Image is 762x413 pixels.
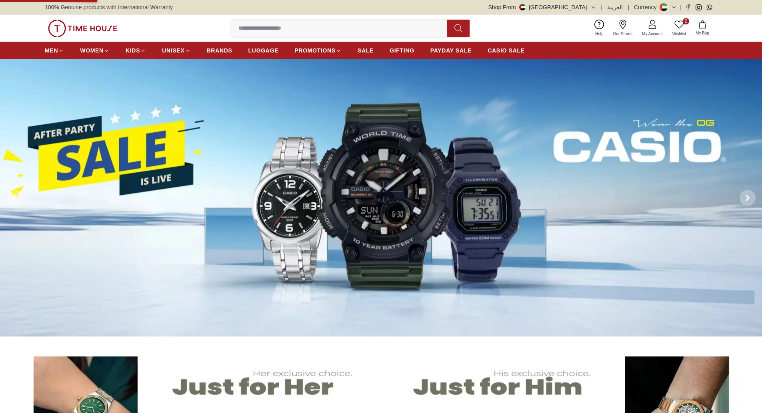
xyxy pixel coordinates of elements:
span: 100% Genuine products with International Warranty [45,3,173,11]
span: SALE [358,46,374,54]
a: Whatsapp [706,4,712,10]
span: Help [592,31,607,37]
a: CASIO SALE [488,43,525,58]
a: MEN [45,43,64,58]
button: My Bag [691,19,714,38]
span: PAYDAY SALE [430,46,472,54]
a: BRANDS [207,43,232,58]
span: My Account [639,31,666,37]
span: | [628,3,629,11]
div: Currency [634,3,660,11]
span: Wishlist [669,31,689,37]
a: LUGGAGE [248,43,279,58]
a: KIDS [126,43,146,58]
a: GIFTING [390,43,414,58]
img: ... [48,20,118,37]
a: Facebook [685,4,691,10]
a: PROMOTIONS [294,43,342,58]
span: KIDS [126,46,140,54]
a: SALE [358,43,374,58]
a: PAYDAY SALE [430,43,472,58]
a: Our Stores [608,18,637,38]
span: My Bag [692,30,712,36]
span: PROMOTIONS [294,46,336,54]
span: UNISEX [162,46,184,54]
img: United Arab Emirates [519,4,526,10]
a: 0Wishlist [668,18,691,38]
button: العربية [607,3,623,11]
a: WOMEN [80,43,110,58]
span: BRANDS [207,46,232,54]
a: Help [590,18,608,38]
span: WOMEN [80,46,104,54]
span: GIFTING [390,46,414,54]
span: | [680,3,682,11]
span: MEN [45,46,58,54]
button: Shop From[GEOGRAPHIC_DATA] [488,3,596,11]
a: UNISEX [162,43,190,58]
span: | [601,3,603,11]
span: 0 [683,18,689,24]
span: LUGGAGE [248,46,279,54]
span: CASIO SALE [488,46,525,54]
span: Our Stores [610,31,636,37]
a: Instagram [696,4,702,10]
